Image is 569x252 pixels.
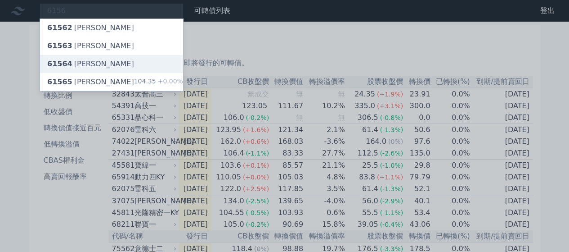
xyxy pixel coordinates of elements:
[40,19,183,37] a: 61562[PERSON_NAME]
[47,78,72,86] span: 61565
[47,59,134,69] div: [PERSON_NAME]
[47,60,72,68] span: 61564
[156,78,183,85] span: +0.00%
[40,37,183,55] a: 61563[PERSON_NAME]
[47,41,72,50] span: 61563
[40,73,183,91] a: 61565[PERSON_NAME] 104.35+0.00%
[47,77,134,87] div: [PERSON_NAME]
[47,41,134,51] div: [PERSON_NAME]
[134,77,183,87] div: 104.35
[47,23,134,33] div: [PERSON_NAME]
[47,23,72,32] span: 61562
[40,55,183,73] a: 61564[PERSON_NAME]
